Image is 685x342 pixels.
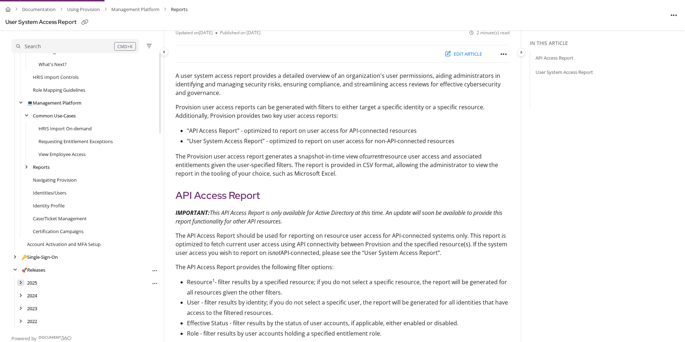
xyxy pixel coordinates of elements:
[17,305,24,312] div: arrow
[33,74,78,81] a: HRIS Import Controls
[530,39,682,47] div: In this article
[176,209,210,217] em: IMPORTANT:
[23,164,30,171] div: arrow
[79,17,91,28] button: Copy link of
[517,48,526,56] button: Category toggle
[33,228,83,235] a: Certification Campaigns
[151,266,158,274] div: More options
[114,42,136,51] div: CMD+K
[39,336,72,340] img: Document360
[21,253,58,261] a: Single-Sign-On
[187,297,509,318] p: User - filter results by identity; if you do not select a specific user, the report will be gener...
[39,138,113,145] a: Requesting Entitlement Exceptions
[23,112,30,119] div: arrow
[27,279,37,286] a: 2025
[536,54,573,61] a: API Access Report
[33,215,87,222] a: Case/Ticket Management
[25,42,41,50] div: Search
[498,48,509,60] button: Article more options
[17,292,24,299] div: arrow
[11,254,19,261] div: arrow
[27,318,37,325] a: 2022
[39,151,86,158] a: View Employee Access
[470,30,509,36] li: 2 minute(s) read
[33,189,66,196] a: Identities/Users
[212,277,215,283] sup: 1
[17,318,24,325] div: arrow
[33,112,76,119] a: Common Use-Cases
[151,279,158,287] div: More options
[33,164,50,171] a: Reports
[21,266,45,273] a: Releases
[11,39,139,53] button: Search
[11,335,37,342] span: Powered by
[27,305,37,312] a: 2023
[27,241,101,248] a: Account Activation and MFA Setup
[27,100,33,106] span: 💻
[176,188,509,203] h2: API Access Report
[176,103,509,120] p: Provision user access reports can be generated with filters to either target a specific identity ...
[27,292,37,299] a: 2024
[176,231,509,257] p: The API Access Report should be used for reporting on resource user access for API-connected syst...
[151,280,158,287] button: Article more options
[441,48,487,60] button: Edit article
[33,176,77,183] a: Navigating Provision
[187,318,509,328] p: Effective Status - filter results by the status of user accounts, if applicable, either enabled o...
[5,17,76,27] div: User System Access Report
[215,30,260,36] li: Published on [DATE]
[176,71,509,97] p: A user system access report provides a detailed overview of an organization's user permissions, a...
[21,267,27,273] span: 🚀
[17,280,24,286] div: arrow
[21,254,27,260] span: 🔑
[33,202,65,209] a: Identity Profile
[668,9,680,21] button: Article more options
[187,126,509,136] p: “API Access Report” - optimized to report on user access for API-connected resources
[176,30,215,36] li: Updated on [DATE]
[39,61,67,68] a: What's Next?
[176,263,509,271] p: The API Access Report provides the following filter options:
[11,333,72,342] a: Powered by Document360 - opens in a new tab
[187,136,509,146] p: “User System Access Report” - optimized to report on user access for non-API-connected resources
[11,267,19,273] div: arrow
[160,47,168,56] button: Category toggle
[151,267,158,274] button: Article more options
[5,4,11,15] a: Home
[17,100,24,106] div: arrow
[33,86,85,94] a: Role Mapping Guidelines
[67,4,100,15] a: Using Provision
[145,42,153,50] button: Filter
[272,249,280,257] em: not
[536,69,593,76] a: User System Access Report
[187,277,509,298] p: Resource - filter results by a specified resource; if you do not select a specific resource, the ...
[27,99,81,106] a: Management Platform
[187,328,509,339] p: Role - filter results by user accounts holding a specified entitlement role.
[365,152,382,160] em: current
[39,125,92,132] a: HRIS Import On-demand
[176,209,502,225] em: This API Access Report is only available for Active Directory at this time. An update will soon b...
[22,4,56,15] a: Documentation
[176,152,509,178] p: The Provision user access report generates a snapshot-in-time view of resource user access and as...
[171,4,188,15] span: Reports
[111,4,159,15] a: Management Platform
